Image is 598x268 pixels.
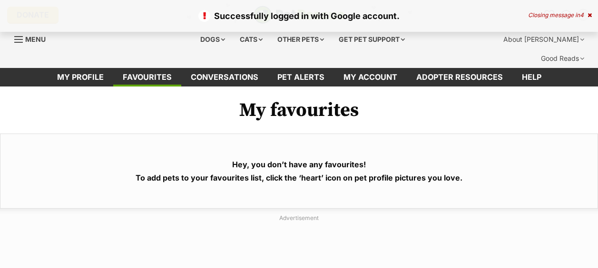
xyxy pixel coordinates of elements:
[14,30,52,47] a: Menu
[181,68,268,86] a: conversations
[497,30,591,49] div: About [PERSON_NAME]
[25,35,46,43] span: Menu
[194,30,232,49] div: Dogs
[271,30,331,49] div: Other pets
[10,158,588,184] h3: Hey, you don’t have any favourites! To add pets to your favourites list, click the ‘heart’ icon o...
[332,30,412,49] div: Get pet support
[48,68,113,86] a: My profile
[534,49,591,68] div: Good Reads
[512,68,551,86] a: Help
[233,30,269,49] div: Cats
[334,68,407,86] a: My account
[268,68,334,86] a: Pet alerts
[113,68,181,86] a: Favourites
[407,68,512,86] a: Adopter resources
